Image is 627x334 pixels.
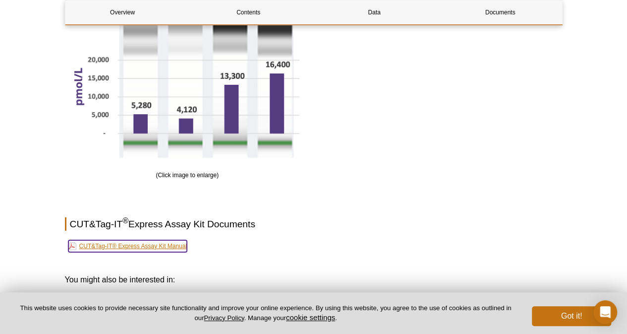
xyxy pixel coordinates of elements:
sup: ® [122,217,128,225]
a: Contents [191,0,306,24]
a: Privacy Policy [204,314,244,322]
div: Open Intercom Messenger [593,300,617,324]
h3: You might also be interested in: [65,274,563,286]
button: cookie settings [286,313,335,322]
a: CUT&Tag-IT® Express Assay Kit Manual [68,240,187,252]
a: Overview [65,0,180,24]
a: Data [317,0,432,24]
p: This website uses cookies to provide necessary site functionality and improve your online experie... [16,304,515,323]
a: Documents [443,0,558,24]
button: Got it! [532,306,611,326]
h2: CUT&Tag-IT Express Assay Kit Documents [65,217,563,231]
